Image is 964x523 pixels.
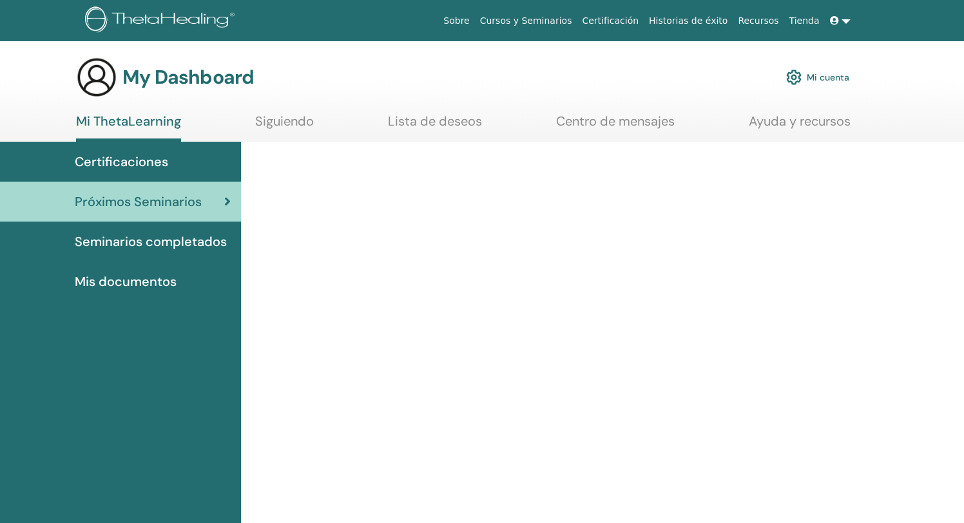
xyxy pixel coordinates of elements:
img: logo.png [85,6,239,35]
a: Mi ThetaLearning [76,113,181,142]
img: generic-user-icon.jpg [76,57,117,98]
span: Certificaciones [75,152,168,171]
a: Ayuda y recursos [749,113,851,138]
a: Historias de éxito [644,9,733,33]
span: Próximos Seminarios [75,192,202,211]
span: Mis documentos [75,272,177,291]
a: Tienda [784,9,825,33]
span: Seminarios completados [75,232,227,251]
a: Recursos [733,9,784,33]
a: Siguiendo [255,113,314,138]
a: Lista de deseos [388,113,482,138]
a: Certificación [577,9,644,33]
a: Cursos y Seminarios [475,9,577,33]
a: Sobre [438,9,474,33]
a: Mi cuenta [786,63,849,91]
h3: My Dashboard [122,66,254,89]
a: Centro de mensajes [556,113,675,138]
img: cog.svg [786,66,802,88]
